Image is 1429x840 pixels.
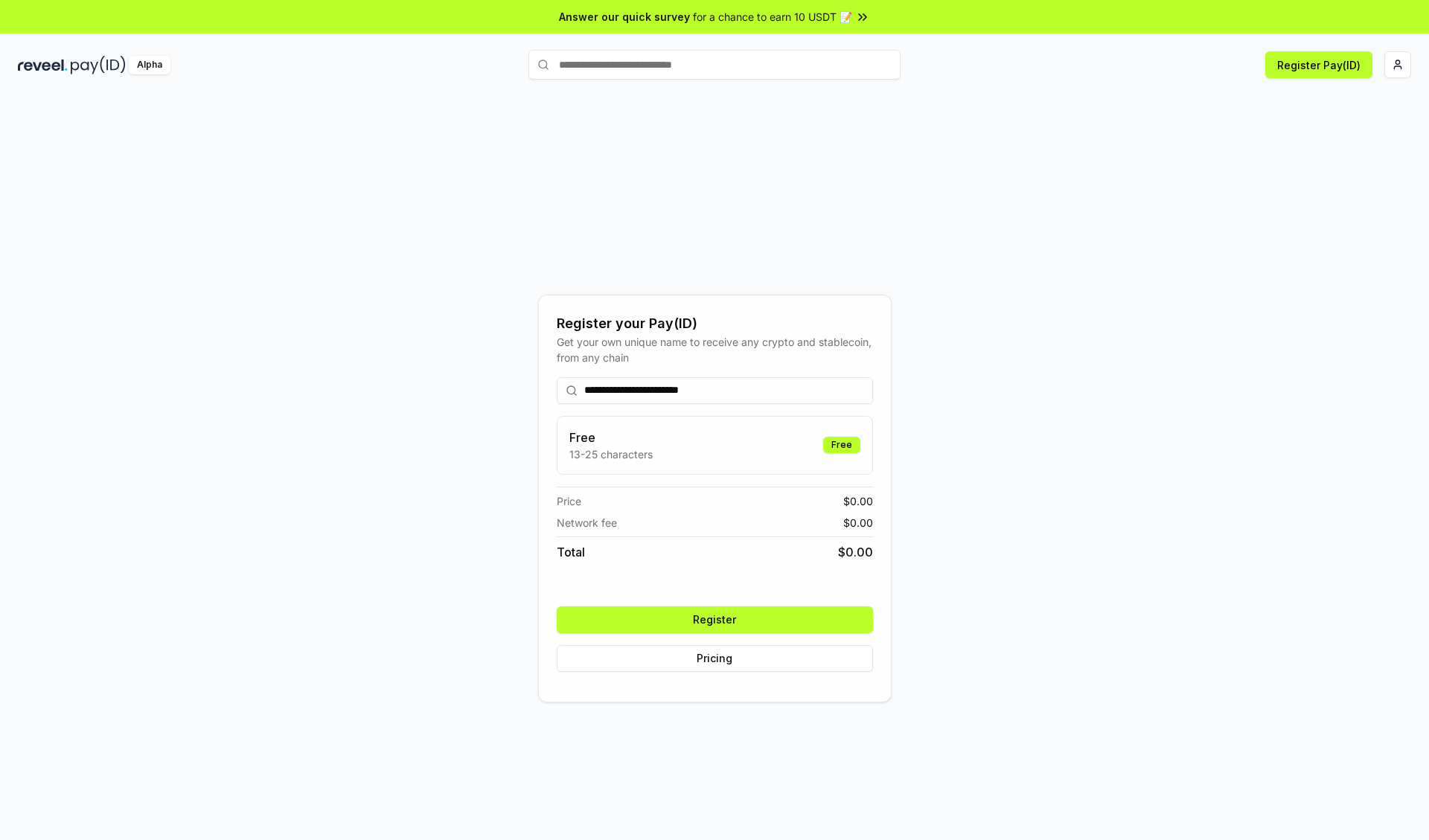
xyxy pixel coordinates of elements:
[823,437,860,453] div: Free
[569,446,653,462] p: 13-25 characters
[569,429,653,446] h3: Free
[557,493,581,509] span: Price
[129,56,170,74] div: Alpha
[557,313,873,334] div: Register your Pay(ID)
[18,56,68,74] img: reveel_dark
[838,543,873,561] span: $ 0.00
[557,606,873,633] button: Register
[843,515,873,530] span: $ 0.00
[557,334,873,365] div: Get your own unique name to receive any crypto and stablecoin, from any chain
[693,9,852,25] span: for a chance to earn 10 USDT 📝
[557,543,585,561] span: Total
[71,56,126,74] img: pay_id
[557,515,617,530] span: Network fee
[559,9,690,25] span: Answer our quick survey
[843,493,873,509] span: $ 0.00
[557,645,873,672] button: Pricing
[1265,51,1372,78] button: Register Pay(ID)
